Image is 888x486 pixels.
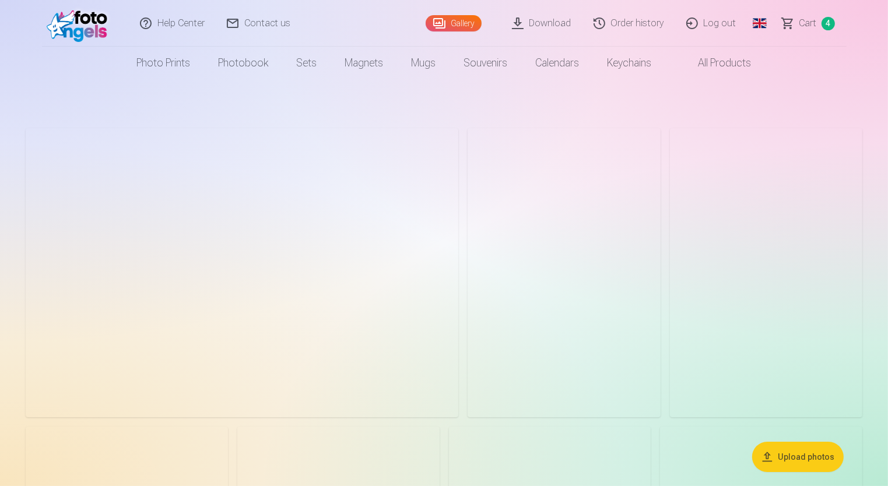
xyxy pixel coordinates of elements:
a: Sets [283,47,331,79]
span: 4 [822,17,835,30]
a: Calendars [522,47,594,79]
a: Photo prints [123,47,205,79]
span: Сart [799,16,817,30]
a: Mugs [398,47,450,79]
a: Photobook [205,47,283,79]
button: Upload photos [752,442,844,472]
a: Souvenirs [450,47,522,79]
a: All products [666,47,766,79]
img: /fa1 [47,5,114,42]
a: Keychains [594,47,666,79]
a: Magnets [331,47,398,79]
a: Gallery [426,15,482,31]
